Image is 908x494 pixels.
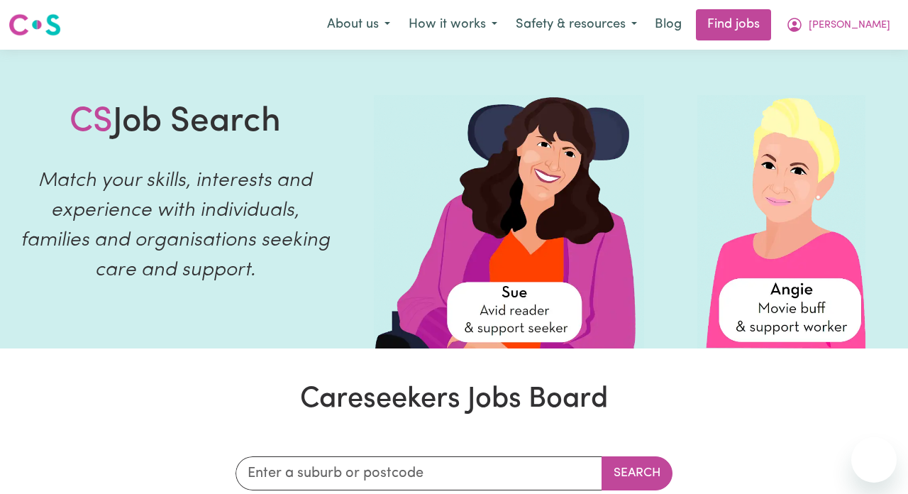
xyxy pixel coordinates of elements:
[696,9,771,40] a: Find jobs
[506,10,646,40] button: Safety & resources
[318,10,399,40] button: About us
[399,10,506,40] button: How it works
[777,10,899,40] button: My Account
[17,166,334,285] p: Match your skills, interests and experience with individuals, families and organisations seeking ...
[70,105,113,139] span: CS
[9,12,61,38] img: Careseekers logo
[70,102,281,143] h1: Job Search
[809,18,890,33] span: [PERSON_NAME]
[602,456,672,490] button: Search
[9,9,61,41] a: Careseekers logo
[646,9,690,40] a: Blog
[236,456,602,490] input: Enter a suburb or postcode
[851,437,897,483] iframe: Button to launch messaging window, conversation in progress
